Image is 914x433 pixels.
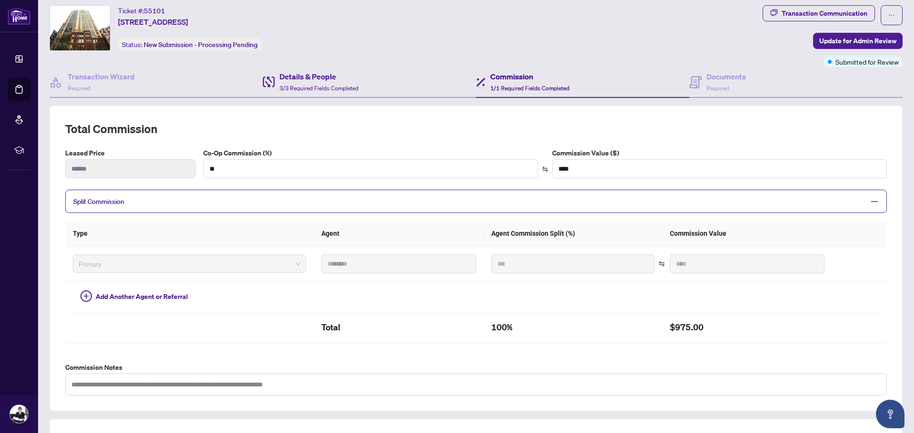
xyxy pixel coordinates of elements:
[203,148,538,158] label: Co-Op Commission (%)
[835,57,899,67] span: Submitted for Review
[491,320,655,335] h2: 100%
[65,121,887,136] h2: Total Commission
[73,289,196,304] button: Add Another Agent or Referral
[490,71,569,82] h4: Commission
[79,257,300,271] span: Primary
[819,33,896,48] span: Update for Admin Review
[80,290,92,302] span: plus-circle
[118,38,261,51] div: Status:
[68,85,90,92] span: Required
[65,221,314,247] th: Type
[670,320,825,335] h2: $975.00
[321,320,476,335] h2: Total
[10,405,28,423] img: Profile Icon
[144,7,165,15] span: 55101
[484,221,662,247] th: Agent Commission Split (%)
[68,71,135,82] h4: Transaction Wizard
[490,85,569,92] span: 1/1 Required Fields Completed
[8,7,30,25] img: logo
[73,197,124,206] span: Split Commission
[65,148,196,158] label: Leased Price
[314,221,484,247] th: Agent
[542,166,548,173] span: swap
[782,6,867,21] div: Transaction Communication
[813,33,903,49] button: Update for Admin Review
[50,6,110,50] img: IMG-C12422547_1.jpg
[65,362,887,373] label: Commission Notes
[279,85,358,92] span: 3/3 Required Fields Completed
[144,40,258,49] span: New Submission - Processing Pending
[118,5,165,16] div: Ticket #:
[662,221,832,247] th: Commission Value
[118,16,188,28] span: [STREET_ADDRESS]
[870,197,879,206] span: minus
[658,260,665,267] span: swap
[706,71,746,82] h4: Documents
[706,85,729,92] span: Required
[876,400,904,428] button: Open asap
[65,190,887,213] div: Split Commission
[279,71,358,82] h4: Details & People
[763,5,875,21] button: Transaction Communication
[552,148,887,158] label: Commission Value ($)
[96,291,188,302] span: Add Another Agent or Referral
[888,12,895,19] span: ellipsis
